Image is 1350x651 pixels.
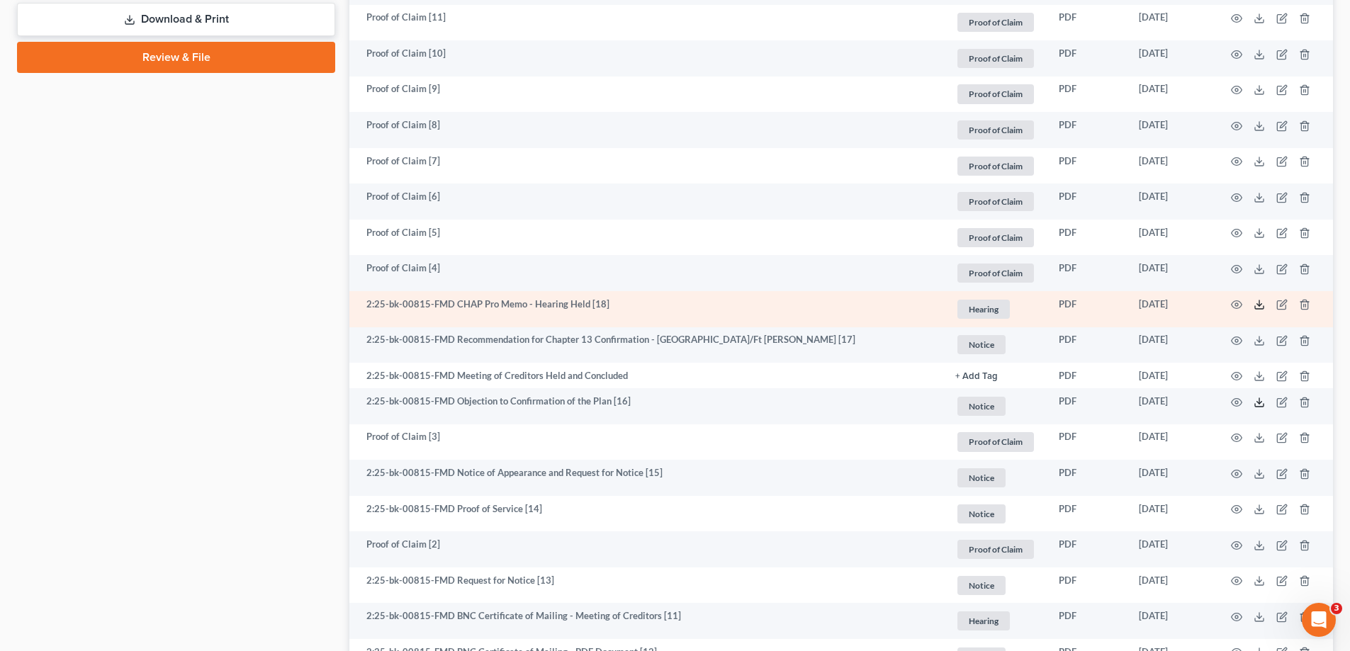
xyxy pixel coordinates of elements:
[349,460,944,496] td: 2:25-bk-00815-FMD Notice of Appearance and Request for Notice [15]
[957,120,1034,140] span: Proof of Claim
[1127,255,1214,291] td: [DATE]
[955,430,1036,453] a: Proof of Claim
[349,255,944,291] td: Proof of Claim [4]
[349,531,944,567] td: Proof of Claim [2]
[957,264,1034,283] span: Proof of Claim
[1047,255,1127,291] td: PDF
[957,49,1034,68] span: Proof of Claim
[1127,148,1214,184] td: [DATE]
[1047,5,1127,41] td: PDF
[349,112,944,148] td: Proof of Claim [8]
[1127,5,1214,41] td: [DATE]
[957,504,1006,523] span: Notice
[1127,77,1214,113] td: [DATE]
[1047,424,1127,460] td: PDF
[957,13,1034,32] span: Proof of Claim
[955,82,1036,106] a: Proof of Claim
[1047,112,1127,148] td: PDF
[1302,603,1336,637] iframe: Intercom live chat
[957,84,1034,103] span: Proof of Claim
[1127,363,1214,388] td: [DATE]
[349,77,944,113] td: Proof of Claim [9]
[957,192,1034,211] span: Proof of Claim
[1047,148,1127,184] td: PDF
[1047,77,1127,113] td: PDF
[955,372,998,381] button: + Add Tag
[957,335,1006,354] span: Notice
[1127,496,1214,532] td: [DATE]
[957,300,1010,319] span: Hearing
[349,603,944,639] td: 2:25-bk-00815-FMD BNC Certificate of Mailing - Meeting of Creditors [11]
[955,47,1036,70] a: Proof of Claim
[349,183,944,220] td: Proof of Claim [6]
[957,468,1006,487] span: Notice
[955,298,1036,321] a: Hearing
[955,538,1036,561] a: Proof of Claim
[349,327,944,363] td: 2:25-bk-00815-FMD Recommendation for Chapter 13 Confirmation - [GEOGRAPHIC_DATA]/Ft [PERSON_NAME]...
[1331,603,1342,614] span: 3
[17,3,335,36] a: Download & Print
[349,388,944,424] td: 2:25-bk-00815-FMD Objection to Confirmation of the Plan [16]
[349,567,944,604] td: 2:25-bk-00815-FMD Request for Notice [13]
[1047,363,1127,388] td: PDF
[1127,531,1214,567] td: [DATE]
[349,220,944,256] td: Proof of Claim [5]
[1047,603,1127,639] td: PDF
[955,190,1036,213] a: Proof of Claim
[1127,112,1214,148] td: [DATE]
[349,496,944,532] td: 2:25-bk-00815-FMD Proof of Service [14]
[957,432,1034,451] span: Proof of Claim
[1047,460,1127,496] td: PDF
[349,40,944,77] td: Proof of Claim [10]
[957,576,1006,595] span: Notice
[1127,220,1214,256] td: [DATE]
[1127,183,1214,220] td: [DATE]
[1047,220,1127,256] td: PDF
[349,5,944,41] td: Proof of Claim [11]
[349,148,944,184] td: Proof of Claim [7]
[957,397,1006,416] span: Notice
[1127,40,1214,77] td: [DATE]
[1047,567,1127,604] td: PDF
[1127,327,1214,363] td: [DATE]
[955,118,1036,142] a: Proof of Claim
[955,154,1036,178] a: Proof of Claim
[349,291,944,327] td: 2:25-bk-00815-FMD CHAP Pro Memo - Hearing Held [18]
[1047,496,1127,532] td: PDF
[955,502,1036,526] a: Notice
[349,363,944,388] td: 2:25-bk-00815-FMD Meeting of Creditors Held and Concluded
[957,611,1010,630] span: Hearing
[1127,567,1214,604] td: [DATE]
[1047,388,1127,424] td: PDF
[955,11,1036,34] a: Proof of Claim
[955,261,1036,285] a: Proof of Claim
[1127,460,1214,496] td: [DATE]
[957,540,1034,559] span: Proof of Claim
[1047,531,1127,567] td: PDF
[1127,291,1214,327] td: [DATE]
[17,42,335,73] a: Review & File
[955,333,1036,356] a: Notice
[955,609,1036,633] a: Hearing
[955,395,1036,418] a: Notice
[1127,388,1214,424] td: [DATE]
[955,226,1036,249] a: Proof of Claim
[1127,603,1214,639] td: [DATE]
[1127,424,1214,460] td: [DATE]
[1047,327,1127,363] td: PDF
[955,574,1036,597] a: Notice
[1047,291,1127,327] td: PDF
[957,157,1034,176] span: Proof of Claim
[955,466,1036,489] a: Notice
[1047,40,1127,77] td: PDF
[1047,183,1127,220] td: PDF
[957,228,1034,247] span: Proof of Claim
[349,424,944,460] td: Proof of Claim [3]
[955,369,1036,383] a: + Add Tag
